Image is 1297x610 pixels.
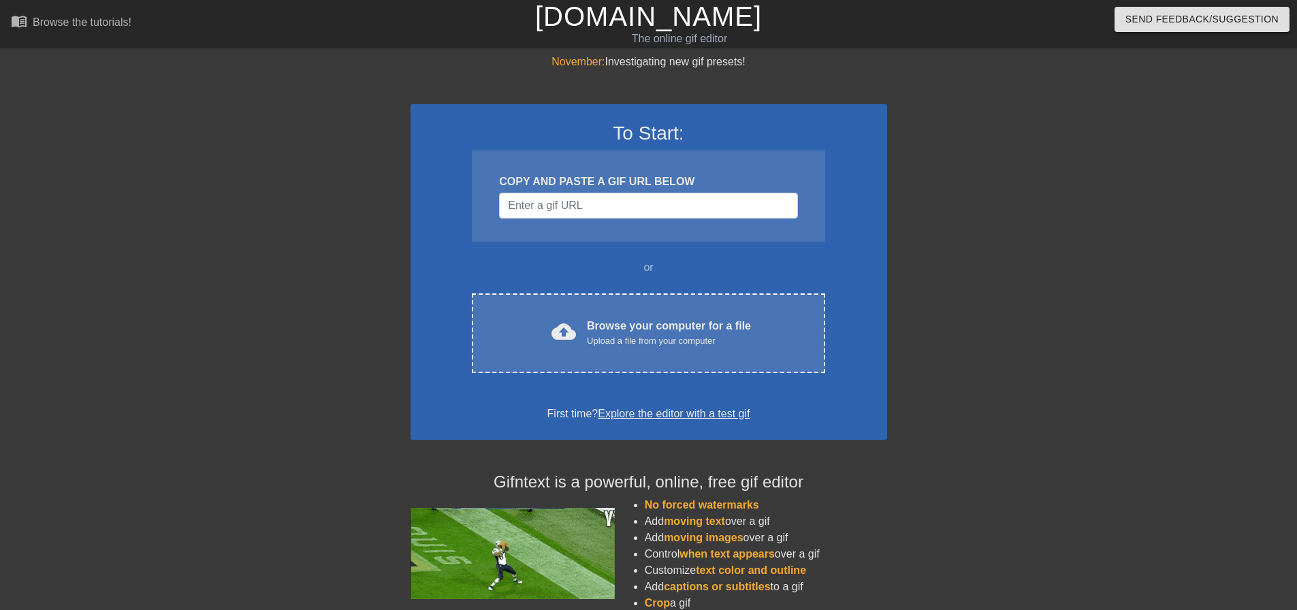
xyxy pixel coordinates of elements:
a: Browse the tutorials! [11,13,131,34]
span: November: [551,56,605,67]
div: Browse your computer for a file [587,318,751,348]
li: Add over a gif [645,530,887,546]
input: Username [499,193,797,219]
span: captions or subtitles [664,581,770,592]
span: cloud_upload [551,319,576,344]
span: No forced watermarks [645,499,759,511]
div: The online gif editor [439,31,920,47]
li: Control over a gif [645,546,887,562]
span: menu_book [11,13,27,29]
div: First time? [428,406,869,422]
h4: Gifntext is a powerful, online, free gif editor [411,472,887,492]
h3: To Start: [428,122,869,145]
a: Explore the editor with a test gif [598,408,750,419]
a: [DOMAIN_NAME] [535,1,762,31]
div: or [446,259,852,276]
span: moving images [664,532,743,543]
img: football_small.gif [411,508,615,599]
span: when text appears [679,548,775,560]
span: Crop [645,597,670,609]
li: Add over a gif [645,513,887,530]
div: Browse the tutorials! [33,16,131,28]
div: Investigating new gif presets! [411,54,887,70]
span: moving text [664,515,725,527]
span: text color and outline [696,564,806,576]
div: Upload a file from your computer [587,334,751,348]
div: COPY AND PASTE A GIF URL BELOW [499,174,797,190]
span: Send Feedback/Suggestion [1125,11,1279,28]
li: Customize [645,562,887,579]
li: Add to a gif [645,579,887,595]
button: Send Feedback/Suggestion [1115,7,1290,32]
